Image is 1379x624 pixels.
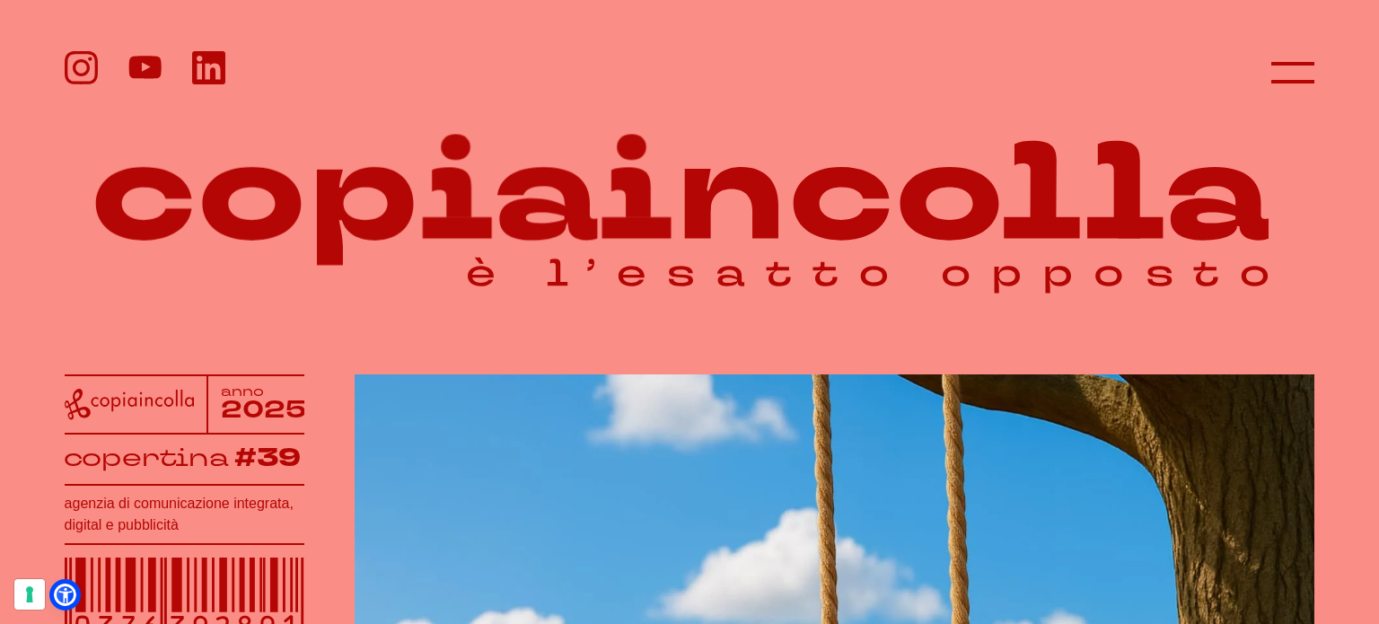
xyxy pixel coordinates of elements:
[221,394,306,427] tspan: 2025
[14,579,45,610] button: Le tue preferenze relative al consenso per le tecnologie di tracciamento
[65,493,304,536] h1: agenzia di comunicazione integrata, digital e pubblicità
[221,383,264,400] tspan: anno
[235,440,303,476] tspan: #39
[63,441,230,473] tspan: copertina
[54,584,76,606] a: Open Accessibility Menu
